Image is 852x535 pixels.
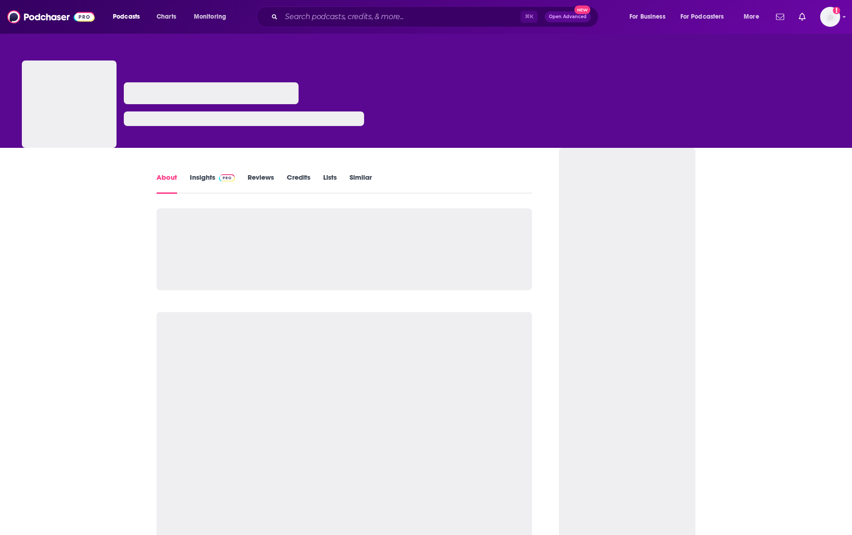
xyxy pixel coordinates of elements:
a: Credits [287,173,310,194]
img: Podchaser - Follow, Share and Rate Podcasts [7,8,95,25]
button: open menu [737,10,771,24]
span: Logged in as jennevievef [820,7,840,27]
span: More [744,10,759,23]
a: InsightsPodchaser Pro [190,173,235,194]
a: Show notifications dropdown [795,9,809,25]
button: Show profile menu [820,7,840,27]
a: Lists [323,173,337,194]
span: Charts [157,10,176,23]
div: Search podcasts, credits, & more... [265,6,607,27]
button: Open AdvancedNew [545,11,591,22]
span: For Business [629,10,665,23]
a: Show notifications dropdown [772,9,788,25]
img: User Profile [820,7,840,27]
input: Search podcasts, credits, & more... [281,10,521,24]
span: New [574,5,591,14]
button: open menu [674,10,737,24]
svg: Add a profile image [833,7,840,14]
span: ⌘ K [521,11,538,23]
span: For Podcasters [680,10,724,23]
a: Charts [151,10,182,24]
a: Similar [350,173,372,194]
a: Reviews [248,173,274,194]
img: Podchaser Pro [219,174,235,182]
span: Open Advanced [549,15,587,19]
span: Podcasts [113,10,140,23]
a: About [157,173,177,194]
button: open menu [106,10,152,24]
button: open menu [188,10,238,24]
button: open menu [623,10,677,24]
span: Monitoring [194,10,226,23]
